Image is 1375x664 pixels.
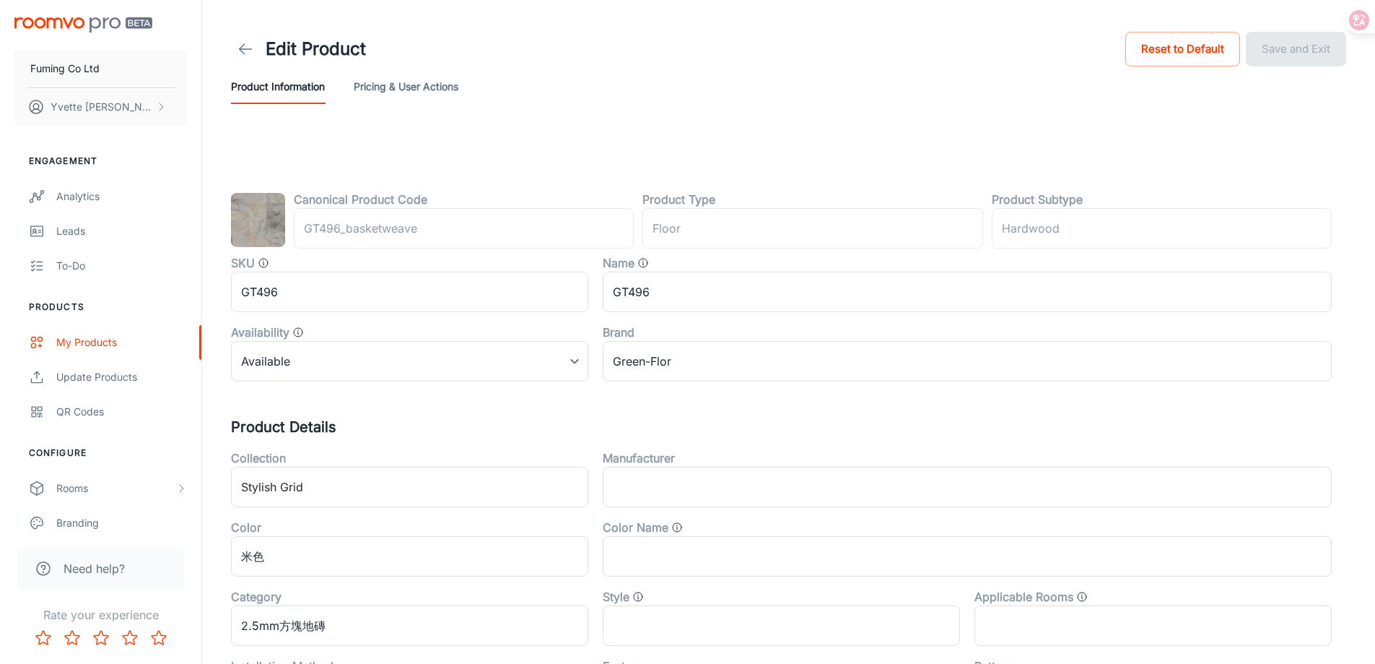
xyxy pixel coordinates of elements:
div: To-do [56,258,187,274]
img: GT496 [231,193,285,247]
svg: The type of rooms this product can be applied to [1076,591,1088,603]
svg: General color categories. i.e Cloud, Eclipse, Gallery Opening [671,522,683,533]
label: Name [603,254,634,272]
button: Fuming Co Ltd [14,50,187,87]
label: Color Name [603,519,668,536]
label: Availability [231,324,289,341]
span: Need help? [64,560,125,577]
label: Color [231,519,261,536]
label: Product Subtype [992,191,1083,208]
div: QR Codes [56,404,187,420]
svg: Value that determines whether the product is available, discontinued, or out of stock [292,327,304,338]
p: Rate your experience [12,606,190,624]
label: Style [603,588,629,605]
h1: Edit Product [266,36,366,62]
label: Category [231,588,281,605]
p: Fuming Co Ltd [30,61,100,77]
button: Pricing & User Actions [354,69,458,104]
div: Rooms [56,480,175,496]
div: My Products [56,335,187,350]
label: Manufacturer [603,449,675,467]
button: Rate 5 star [144,624,173,652]
label: Brand [603,324,634,341]
button: Rate 4 star [115,624,144,652]
button: Reset to Default [1125,32,1240,66]
div: Branding [56,515,187,531]
label: Product Type [642,191,715,208]
label: SKU [231,254,255,272]
label: Canonical Product Code [294,191,427,208]
button: Rate 2 star [58,624,87,652]
label: Applicable Rooms [974,588,1073,605]
img: Roomvo PRO Beta [14,17,152,33]
label: Collection [231,449,286,467]
svg: Product style, such as "Traditional" or "Minimalist" [632,591,644,603]
div: Update Products [56,369,187,385]
button: Rate 1 star [29,624,58,652]
p: Yvette [PERSON_NAME] [51,99,152,115]
svg: Product name [637,257,649,269]
div: Leads [56,223,187,239]
button: Rate 3 star [87,624,115,652]
button: Yvette [PERSON_NAME] [14,88,187,126]
svg: SKU for the product [258,257,269,269]
h5: Product Details [231,416,1346,438]
button: Product Information [231,69,325,104]
div: Available [231,341,588,381]
div: Analytics [56,189,187,204]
